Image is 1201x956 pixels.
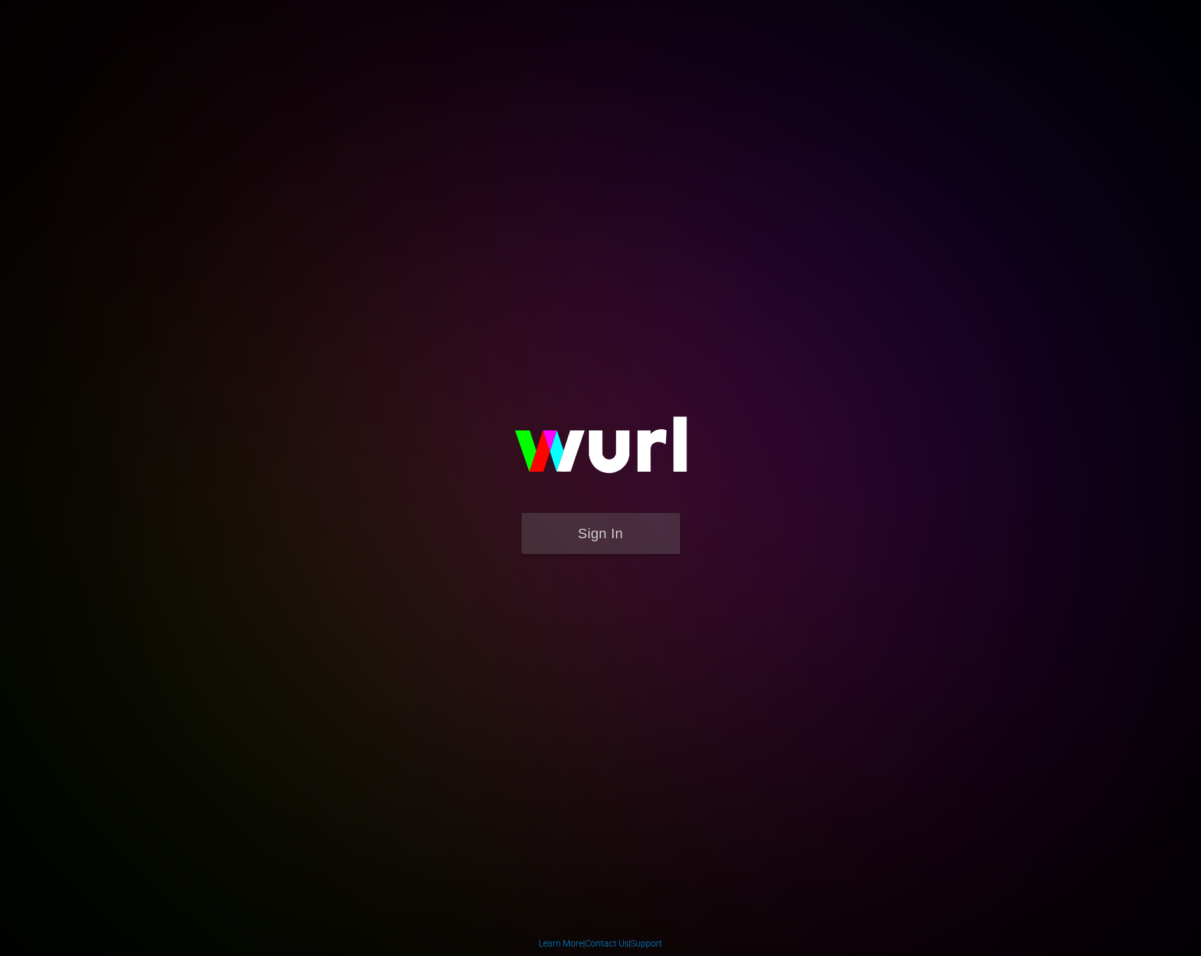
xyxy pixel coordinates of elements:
a: Learn More [539,938,583,948]
a: Contact Us [585,938,629,948]
div: | | [539,937,662,950]
img: wurl-logo-on-black-223613ac3d8ba8fe6dc639794a292ebdb59501304c7dfd60c99c58986ef67473.svg [474,389,728,512]
button: Sign In [522,513,680,554]
a: Support [631,938,662,948]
